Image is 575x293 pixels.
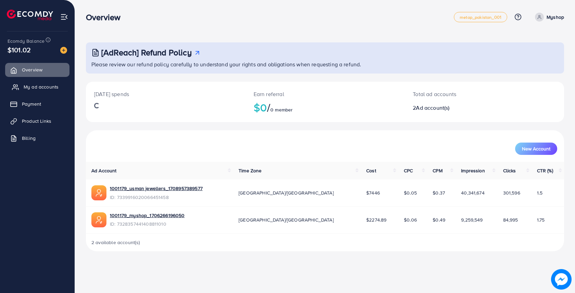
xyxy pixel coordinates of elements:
[60,47,67,54] img: image
[537,167,553,174] span: CTR (%)
[460,15,501,19] span: metap_pakistan_001
[91,167,117,174] span: Ad Account
[60,13,68,21] img: menu
[110,221,184,227] span: ID: 7328357441408811010
[532,13,564,22] a: Myshop
[239,167,261,174] span: Time Zone
[433,216,445,223] span: $0.49
[551,269,572,290] img: image
[366,216,386,223] span: $2274.89
[91,239,140,246] span: 2 available account(s)
[22,66,42,73] span: Overview
[5,131,69,145] a: Billing
[404,216,417,223] span: $0.06
[515,143,557,155] button: New Account
[5,80,69,94] a: My ad accounts
[461,167,485,174] span: Impression
[413,105,516,111] h2: 2
[8,38,44,44] span: Ecomdy Balance
[537,216,545,223] span: 1.75
[5,63,69,77] a: Overview
[239,189,334,196] span: [GEOGRAPHIC_DATA]/[GEOGRAPHIC_DATA]
[24,83,59,90] span: My ad accounts
[91,212,106,227] img: ic-ads-acc.e4c84228.svg
[254,90,397,98] p: Earn referral
[404,167,413,174] span: CPC
[239,216,334,223] span: [GEOGRAPHIC_DATA]/[GEOGRAPHIC_DATA]
[86,12,126,22] h3: Overview
[101,48,192,57] h3: [AdReach] Refund Policy
[5,97,69,111] a: Payment
[461,216,483,223] span: 9,259,549
[537,189,542,196] span: 1.5
[8,45,31,55] span: $101.02
[91,185,106,200] img: ic-ads-acc.e4c84228.svg
[461,189,485,196] span: 40,341,674
[413,90,516,98] p: Total ad accounts
[404,189,417,196] span: $0.05
[433,189,445,196] span: $0.37
[5,114,69,128] a: Product Links
[366,189,380,196] span: $7446
[7,10,53,20] img: logo
[254,101,397,114] h2: $0
[267,99,270,115] span: /
[270,106,293,113] span: 0 member
[22,118,51,124] span: Product Links
[94,90,237,98] p: [DATE] spends
[503,216,518,223] span: 84,995
[366,167,376,174] span: Cost
[454,12,507,22] a: metap_pakistan_001
[22,135,36,142] span: Billing
[110,212,184,219] a: 1001179_myshop_1706266196050
[503,167,516,174] span: Clicks
[22,101,41,107] span: Payment
[416,104,449,111] span: Ad account(s)
[433,167,442,174] span: CPM
[110,194,203,201] span: ID: 7339916020066451458
[503,189,520,196] span: 301,596
[522,146,550,151] span: New Account
[110,185,203,192] a: 1001179_usman jewellers_1708957389577
[547,13,564,21] p: Myshop
[91,60,560,68] p: Please review our refund policy carefully to understand your rights and obligations when requesti...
